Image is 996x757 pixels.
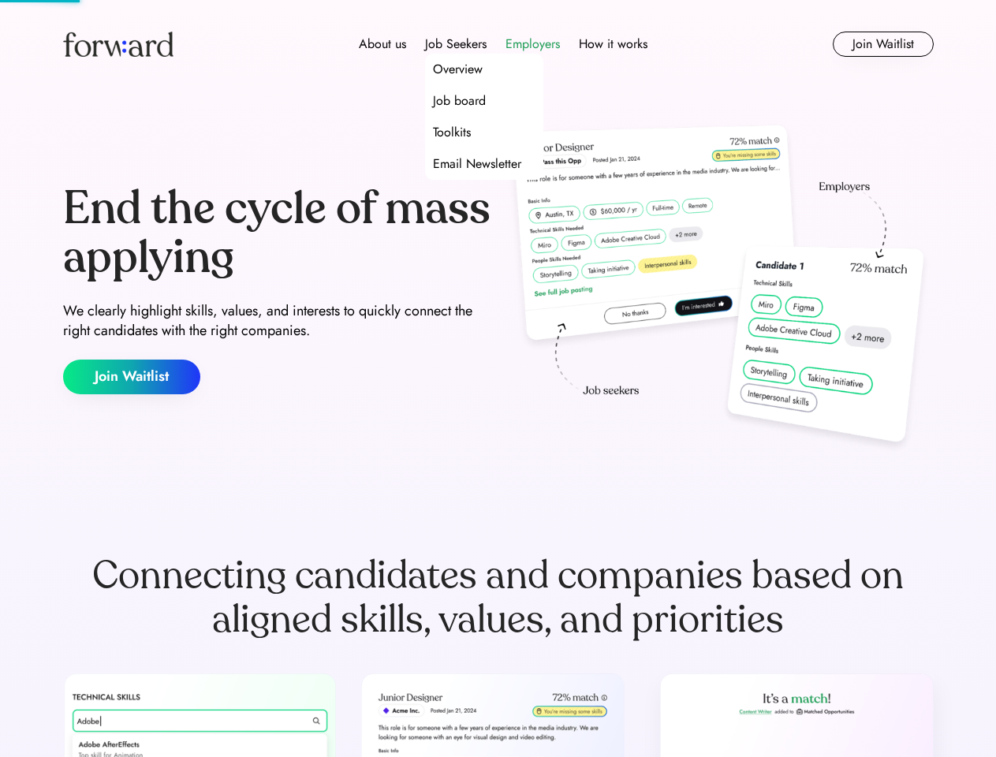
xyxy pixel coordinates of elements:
[359,35,406,54] div: About us
[63,185,492,282] div: End the cycle of mass applying
[433,91,486,110] div: Job board
[833,32,934,57] button: Join Waitlist
[425,35,487,54] div: Job Seekers
[63,554,934,642] div: Connecting candidates and companies based on aligned skills, values, and priorities
[63,301,492,341] div: We clearly highlight skills, values, and interests to quickly connect the right candidates with t...
[579,35,647,54] div: How it works
[433,123,471,142] div: Toolkits
[63,360,200,394] button: Join Waitlist
[505,35,560,54] div: Employers
[433,60,483,79] div: Overview
[63,32,173,57] img: Forward logo
[433,155,521,173] div: Email Newsletter
[505,120,934,459] img: hero-image.png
